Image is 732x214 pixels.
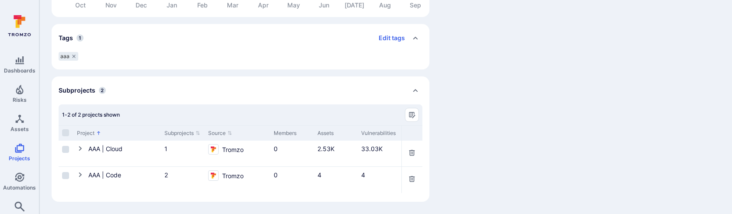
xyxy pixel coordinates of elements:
button: Sort by Project [77,130,101,137]
a: 2.53K [317,145,335,152]
text: Oct [75,1,86,9]
h2: Tags [59,34,73,42]
a: 4 [361,171,365,179]
div: Cell for Subprojects [161,167,205,193]
button: Sort by Subprojects [164,130,200,137]
h2: Subprojects [59,86,95,95]
a: 0 [274,171,278,179]
div: aaa [59,52,78,61]
text: Jan [167,1,177,9]
button: Sort by Source [208,130,232,137]
p: Sorted by: Alphabetically (A-Z) [96,128,101,138]
div: Assets [317,129,354,137]
div: Cell for Members [270,141,314,166]
div: Collapse [52,76,429,104]
div: Cell for [401,141,422,166]
div: Cell for Project [73,167,161,193]
div: Cell for Project [73,141,161,166]
div: Cell for selection [59,167,73,193]
div: Cell for selection [59,141,73,166]
div: Cell for Subprojects [161,141,205,166]
span: Tromzo [222,144,244,154]
div: Cell for Vulnerabilities [358,141,402,166]
div: Vulnerabilities [361,129,399,137]
div: Collapse tags [52,24,429,52]
div: Members [274,129,310,137]
text: Apr [258,1,269,9]
span: 1-2 of 2 projects shown [62,111,120,118]
a: 1 [164,145,167,152]
span: 2 [99,87,106,94]
div: Cell for Assets [314,141,358,166]
text: May [287,1,300,9]
div: Cell for [401,167,422,193]
span: Select all rows [62,129,69,136]
div: Cell for Source [205,141,270,166]
text: Feb [197,1,208,9]
text: Mar [227,1,239,9]
div: Cell for Vulnerabilities [358,167,402,193]
a: 0 [274,145,278,152]
text: Dec [136,1,147,9]
a: 4 [317,171,321,179]
a: AAA | Code [88,171,121,179]
text: [DATE] [345,1,364,9]
div: Cell for Source [205,167,270,193]
span: Dashboards [4,67,35,74]
text: Sep [410,1,421,9]
span: Select row [62,172,69,179]
a: 2 [164,171,168,179]
span: aaa [60,53,70,60]
a: AAA | Cloud [88,145,122,152]
text: Nov [105,1,117,9]
span: Risks [13,97,27,103]
div: Cell for Members [270,167,314,193]
div: Cell for Assets [314,167,358,193]
a: 33.03K [361,145,383,152]
span: Automations [3,184,36,191]
text: Aug [379,1,391,9]
button: Edit tags [372,31,405,45]
text: Jun [319,1,329,9]
button: Manage columns [405,108,419,122]
span: 1 [77,35,84,41]
span: Assets [10,126,29,132]
span: Projects [9,155,30,162]
span: Select row [62,146,69,153]
span: Tromzo [222,170,244,180]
